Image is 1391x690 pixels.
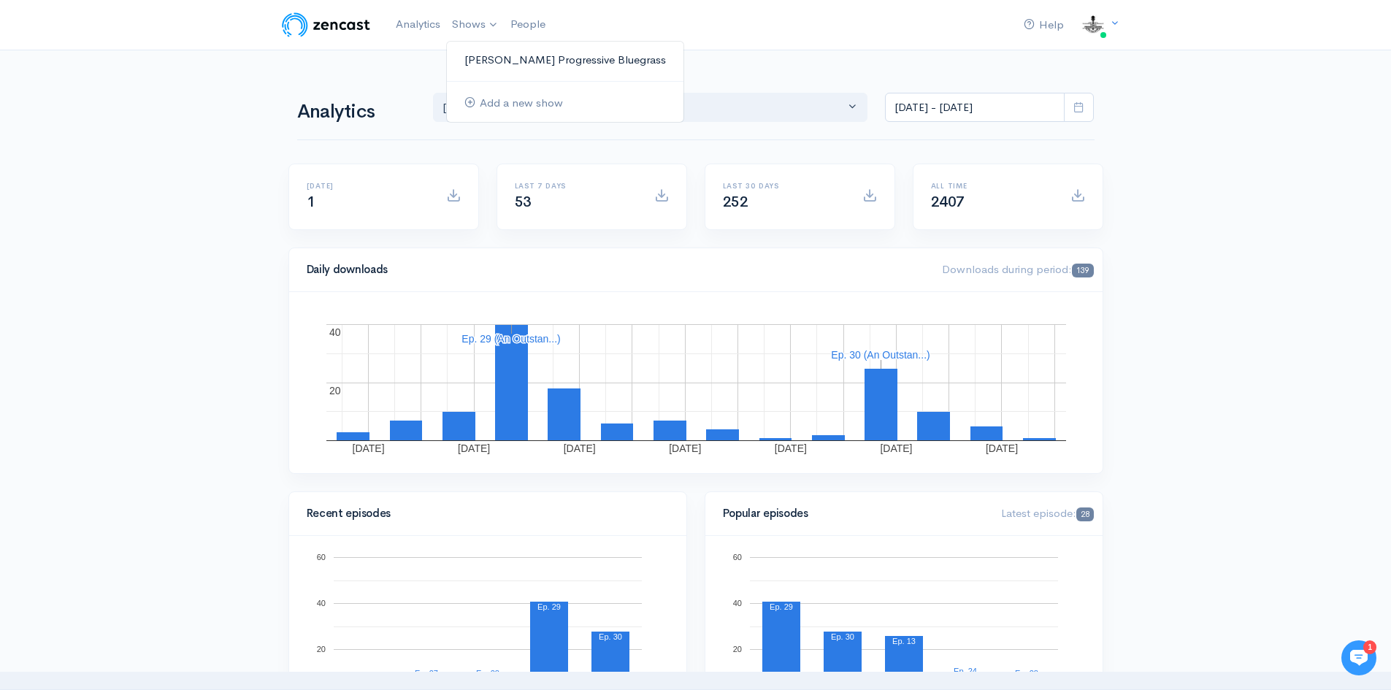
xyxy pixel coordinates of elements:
text: [DATE] [669,442,701,454]
span: 252 [723,193,748,211]
text: 20 [316,645,325,653]
a: [PERSON_NAME] Progressive Bluegrass [447,47,683,73]
span: 53 [515,193,532,211]
span: 1 [307,193,315,211]
text: [DATE] [774,442,806,454]
text: Ep. 24 [954,667,977,675]
a: Help [1018,9,1070,41]
text: 40 [732,599,741,607]
svg: A chart. [307,310,1085,456]
span: New conversation [94,202,175,214]
span: 28 [1076,507,1093,521]
text: 60 [316,553,325,561]
text: Ep. 13 [892,637,916,645]
text: 20 [329,385,341,396]
text: Ep. 27 [415,669,438,678]
iframe: gist-messenger-bubble-iframe [1341,640,1376,675]
h2: Just let us know if you need anything and we'll be happy to help! 🙂 [22,97,270,167]
p: Find an answer quickly [20,250,272,268]
h6: All time [931,182,1053,190]
text: Ep. 29 [770,602,793,611]
button: T Shaw's Progressive Blue... [433,93,868,123]
img: ... [1078,10,1108,39]
a: Shows [446,9,505,41]
h6: Last 30 days [723,182,845,190]
img: ZenCast Logo [280,10,372,39]
text: 60 [732,553,741,561]
div: [PERSON_NAME] Progressive Blue... [442,99,846,116]
h4: Popular episodes [723,507,984,520]
a: People [505,9,551,40]
h1: Analytics [297,101,415,123]
text: Ep. 30 [599,632,622,641]
text: Ep. 29 (An Outstan...) [461,333,560,345]
input: analytics date range selector [885,93,1065,123]
h6: [DATE] [307,182,429,190]
h6: Last 7 days [515,182,637,190]
text: Ep. 30 [831,632,854,641]
text: Ep. 28 [1015,669,1038,678]
h4: Recent episodes [307,507,660,520]
a: Add a new show [447,91,683,116]
text: [DATE] [880,442,912,454]
span: Downloads during period: [942,262,1093,276]
button: New conversation [23,193,269,223]
h4: Daily downloads [307,264,925,276]
a: Analytics [390,9,446,40]
text: [DATE] [563,442,595,454]
text: Ep. 30 (An Outstan...) [831,349,930,361]
span: Latest episode: [1001,506,1093,520]
text: Ep. 28 [476,669,499,678]
text: [DATE] [352,442,384,454]
text: Ep. 29 [537,602,561,611]
input: Search articles [42,275,261,304]
text: 40 [316,599,325,607]
text: 40 [329,326,341,338]
text: [DATE] [985,442,1017,454]
text: 20 [732,645,741,653]
span: 139 [1072,264,1093,277]
span: 2407 [931,193,965,211]
h1: Hi 👋 [22,71,270,94]
text: [DATE] [458,442,490,454]
ul: Shows [446,41,684,123]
